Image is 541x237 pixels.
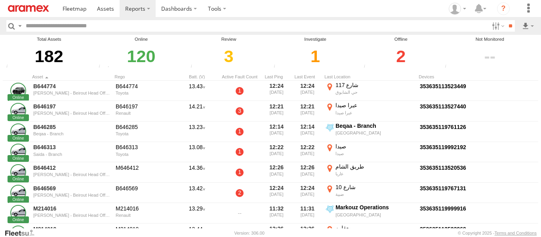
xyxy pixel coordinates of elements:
[234,231,265,235] div: Version: 306.00
[189,36,269,43] div: Review
[4,43,94,70] div: 182
[4,64,16,70] div: Total number of Enabled and Paused Assets
[116,226,173,233] div: M214019
[362,64,373,70] div: Assets that have not communicated at least once with the server in the last 48hrs
[335,224,414,231] div: بعقلين
[10,185,26,201] a: Click to View Asset Details
[335,102,414,109] div: عبرا صيدا
[17,20,23,32] label: Search Query
[324,102,415,121] label: Click to View Event Location
[189,43,269,70] div: Click to filter by Review
[335,212,414,218] div: [GEOGRAPHIC_DATA]
[420,144,466,150] a: Click to View Device Details
[116,131,173,136] div: Toyota
[263,122,290,141] div: 12:14 [DATE]
[263,143,290,162] div: 12:22 [DATE]
[293,82,321,100] div: 12:24 [DATE]
[116,164,173,171] div: M646412
[335,151,414,156] div: صيدا
[116,205,173,212] div: M214016
[33,144,110,151] a: B646313
[10,164,26,180] a: Click to View Asset Details
[116,103,173,110] div: B646197
[443,36,537,43] div: Not Monitored
[420,165,466,171] a: Click to View Device Details
[96,64,108,70] div: Number of assets that have communicated at least once in the last 6hrs
[293,143,321,162] div: 12:22 [DATE]
[236,169,244,176] a: 1
[293,204,321,223] div: 11:31 [DATE]
[177,184,217,203] div: 13.42
[33,213,110,218] div: [PERSON_NAME] - Beirout Head Office
[324,74,415,80] div: Last Location
[324,82,415,100] label: Click to View Event Location
[10,123,26,139] a: Click to View Asset Details
[189,64,200,70] div: Assets that have not communicated at least once with the server in the last 6hrs
[116,144,173,151] div: B646313
[263,163,290,182] div: 12:26 [DATE]
[8,5,49,12] img: aramex-logo.svg
[116,91,173,95] div: Toyota
[33,193,110,197] div: [PERSON_NAME] - Beirout Head Office
[33,172,110,177] div: [PERSON_NAME] - Beirout Head Office
[362,36,440,43] div: Offline
[293,122,321,141] div: 12:14 [DATE]
[263,184,290,203] div: 12:24 [DATE]
[116,123,173,131] div: B646285
[324,204,415,223] label: Click to View Event Location
[263,82,290,100] div: 12:24 [DATE]
[177,143,217,162] div: 13.08
[116,152,173,157] div: Toyota
[177,163,217,182] div: 14.36
[33,185,110,192] a: B646569
[458,231,537,235] div: © Copyright 2025 -
[335,89,414,95] div: حي الشابوق
[263,204,290,223] div: 11:32 [DATE]
[293,163,321,182] div: 12:26 [DATE]
[4,229,41,237] a: Visit our Website
[420,83,466,89] a: Click to View Device Details
[271,43,359,70] div: Click to filter by Investigate
[33,226,110,233] a: M214019
[33,83,110,90] a: B644774
[177,122,217,141] div: 13.23
[236,107,244,115] a: 3
[335,82,414,89] div: شارع 117
[236,87,244,95] a: 1
[263,74,290,80] div: Click to Sort
[335,122,414,129] div: Beqaa - Branch
[324,184,415,203] label: Click to View Event Location
[220,74,259,80] div: Active Fault Count
[236,128,244,136] a: 1
[497,2,510,15] i: ?
[96,43,186,70] div: Click to filter by Online
[116,185,173,192] div: B646569
[271,36,359,43] div: Investigate
[271,64,283,70] div: Assets that have not communicated with the server in the last 24hrs
[443,43,537,70] div: Click to filter by Not Monitored
[33,152,110,157] div: Saida - Branch
[177,102,217,121] div: 14.21
[335,163,414,170] div: طريق الشام
[33,123,110,131] a: B646285
[177,82,217,100] div: 13.43
[33,164,110,171] a: B646412
[293,102,321,121] div: 12:21 [DATE]
[116,213,173,218] div: Renault
[420,103,466,110] a: Click to View Device Details
[335,184,414,191] div: شارع 10
[489,20,506,32] label: Search Filter Options
[116,111,173,116] div: Renault
[33,131,110,136] div: Beqaa - Branch
[263,102,290,121] div: 12:21 [DATE]
[335,130,414,136] div: [GEOGRAPHIC_DATA]
[33,91,110,95] div: [PERSON_NAME] - Beirout Head Office
[335,204,414,211] div: Markouz Operations
[335,110,414,116] div: عبرا صيدا
[10,83,26,99] a: Click to View Asset Details
[10,205,26,221] a: Click to View Asset Details
[236,189,244,197] a: 2
[236,148,244,156] a: 1
[177,204,217,223] div: 13.29
[116,83,173,90] div: B644774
